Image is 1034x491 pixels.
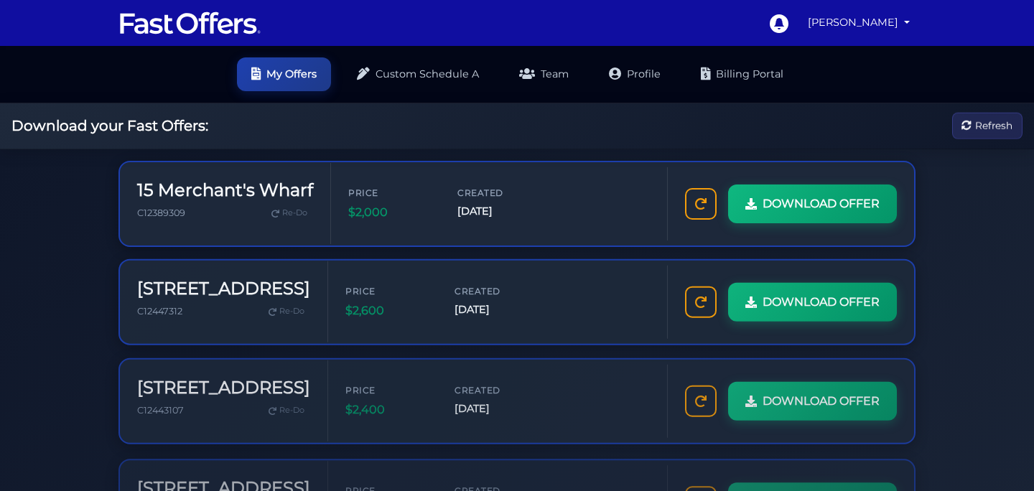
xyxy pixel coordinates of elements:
[455,301,541,317] span: [DATE]
[343,57,493,91] a: Custom Schedule A
[237,57,331,91] a: My Offers
[137,403,184,413] span: C12443107
[279,304,304,317] span: Re-Do
[348,186,434,200] span: Price
[345,381,432,395] span: Price
[348,203,434,222] span: $2,000
[263,399,310,418] a: Re-Do
[137,278,310,299] h3: [STREET_ADDRESS]
[728,282,897,321] a: DOWNLOAD OFFER
[457,203,544,220] span: [DATE]
[137,180,313,201] h3: 15 Merchant's Wharf
[595,57,675,91] a: Profile
[279,402,304,415] span: Re-Do
[952,113,1023,139] button: Refresh
[455,398,541,415] span: [DATE]
[11,117,208,134] h2: Download your Fast Offers:
[345,284,432,297] span: Price
[505,57,583,91] a: Team
[263,301,310,320] a: Re-Do
[137,305,182,316] span: C12447312
[686,57,798,91] a: Billing Portal
[457,186,544,200] span: Created
[345,398,432,417] span: $2,400
[763,292,880,311] span: DOWNLOAD OFFER
[728,380,897,418] a: DOWNLOAD OFFER
[802,9,916,37] a: [PERSON_NAME]
[728,184,897,223] a: DOWNLOAD OFFER
[763,195,880,213] span: DOWNLOAD OFFER
[266,204,313,223] a: Re-Do
[455,284,541,297] span: Created
[282,207,307,220] span: Re-Do
[137,207,185,218] span: C12389309
[345,301,432,319] span: $2,600
[455,381,541,395] span: Created
[975,118,1012,134] span: Refresh
[137,375,310,396] h3: [STREET_ADDRESS]
[763,390,880,408] span: DOWNLOAD OFFER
